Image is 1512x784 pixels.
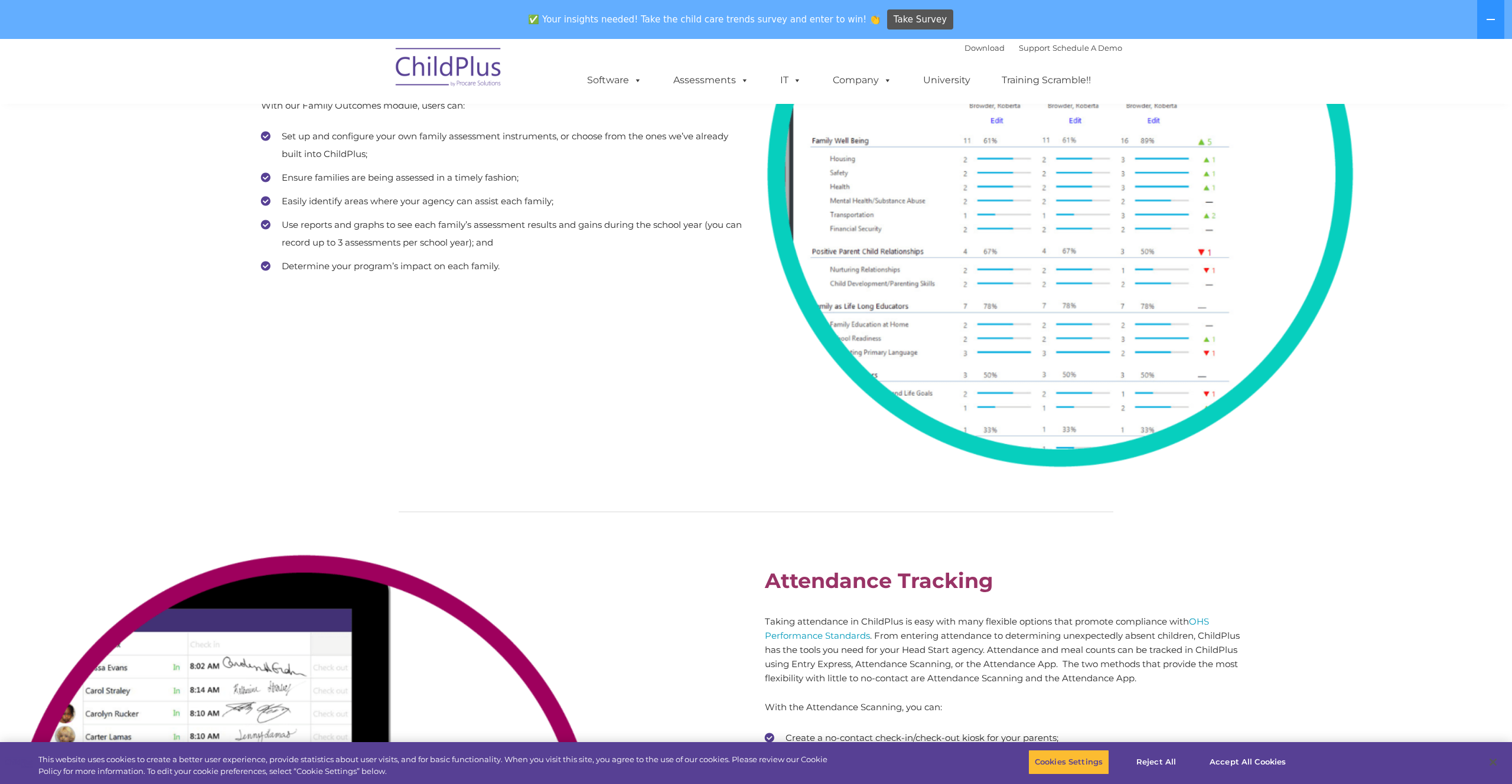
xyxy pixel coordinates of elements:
li: Set up and configure your own family assessment instruments, or choose from the ones we’ve alread... [261,128,747,163]
b: Attendance Tracking [765,568,993,593]
li: Create a no-contact check-in/check-out kiosk for your parents; [765,729,1251,747]
font: | [964,43,1122,53]
span: Take Survey [894,9,947,30]
button: Close [1480,749,1506,775]
button: Accept All Cookies [1203,750,1292,775]
li: Ensure families are being assessed in a timely fashion; [261,169,747,187]
li: Use reports and graphs to see each family’s assessment results and gains during the school year (... [261,216,747,251]
a: Company [821,68,904,92]
a: Schedule A Demo [1052,43,1122,53]
a: University [911,68,982,92]
a: IT [768,68,813,92]
a: Assessments [661,68,761,92]
img: ChildPlus by Procare Solutions [390,40,508,99]
button: Cookies Settings [1028,750,1109,775]
p: With our Family Outcomes module, users can: [261,99,747,113]
p: With the Attendance Scanning, you can: [765,700,1251,714]
p: Taking attendance in ChildPlus is easy with many flexible options that promote compliance with . ... [765,615,1251,685]
a: Take Survey [887,9,954,30]
div: This website uses cookies to create a better user experience, provide statistics about user visit... [38,754,832,777]
a: Training Scramble!! [990,68,1103,92]
span: ✅ Your insights needed! Take the child care trends survey and enter to win! 👏 [524,8,885,31]
button: Reject All [1119,750,1193,775]
li: Easily identify areas where your agency can assist each family; [261,192,747,210]
a: Download [964,43,1005,53]
a: Support [1019,43,1050,53]
li: Determine your program’s impact on each family. [261,257,747,275]
a: Software [575,68,654,92]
